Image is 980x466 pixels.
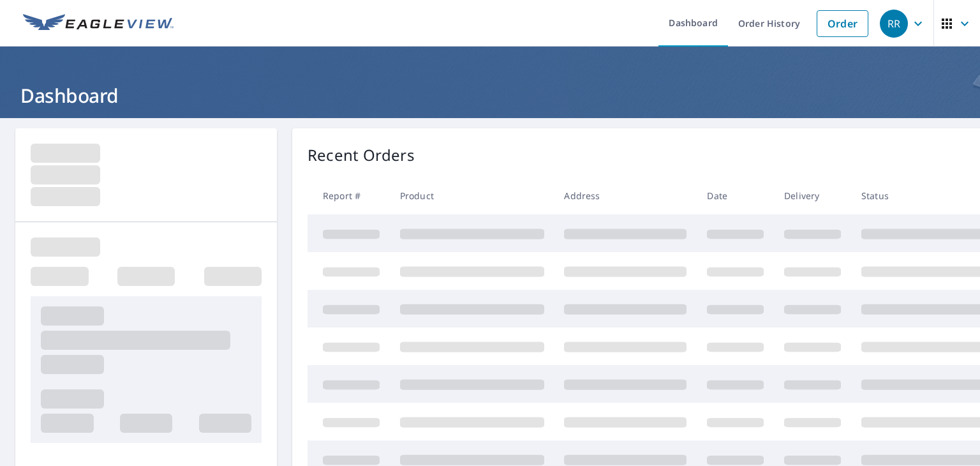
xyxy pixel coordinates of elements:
th: Product [390,177,554,214]
h1: Dashboard [15,82,965,109]
div: RR [880,10,908,38]
th: Delivery [774,177,851,214]
img: EV Logo [23,14,174,33]
th: Report # [308,177,390,214]
th: Address [554,177,697,214]
p: Recent Orders [308,144,415,167]
a: Order [817,10,868,37]
th: Date [697,177,774,214]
